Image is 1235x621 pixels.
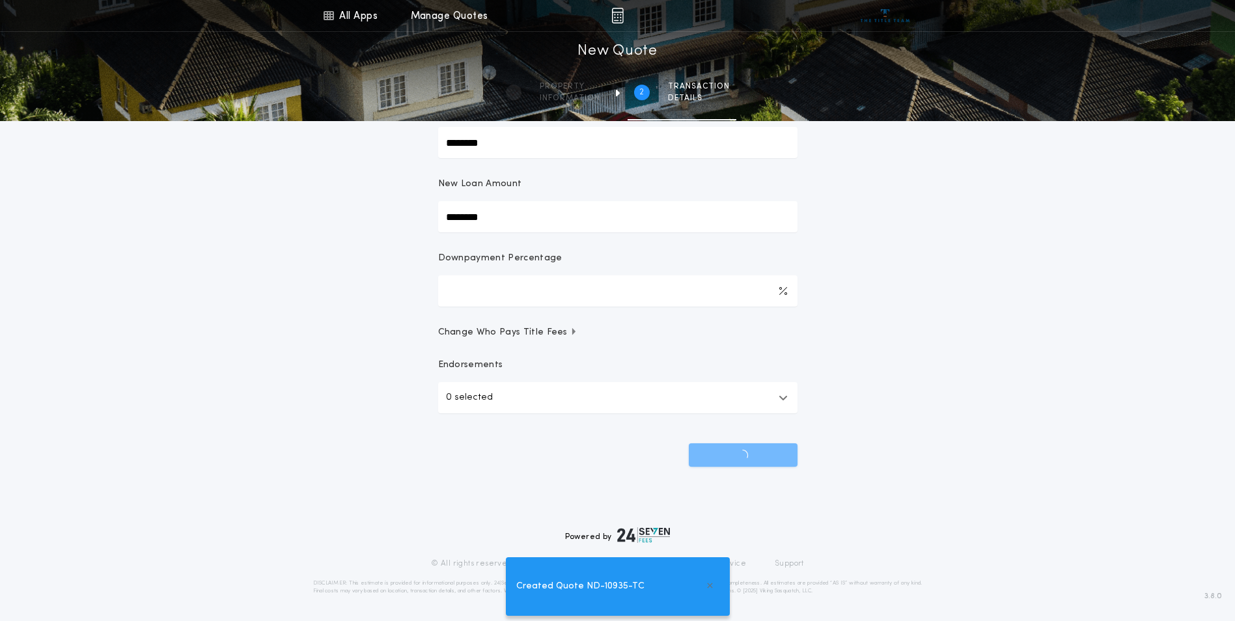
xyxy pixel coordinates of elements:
span: information [540,93,600,103]
span: Transaction [668,81,730,92]
input: Downpayment Percentage [438,275,798,307]
p: Endorsements [438,359,798,372]
input: New Loan Amount [438,201,798,232]
span: Change Who Pays Title Fees [438,326,578,339]
button: Change Who Pays Title Fees [438,326,798,339]
p: 0 selected [446,390,493,406]
span: Property [540,81,600,92]
h1: New Quote [577,41,657,62]
img: logo [617,527,671,543]
img: img [611,8,624,23]
img: vs-icon [861,9,909,22]
button: 0 selected [438,382,798,413]
div: Powered by [565,527,671,543]
h2: 2 [639,87,644,98]
input: Sale Price [438,127,798,158]
span: details [668,93,730,103]
p: New Loan Amount [438,178,522,191]
span: Created Quote ND-10935-TC [516,579,645,594]
p: Downpayment Percentage [438,252,562,265]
